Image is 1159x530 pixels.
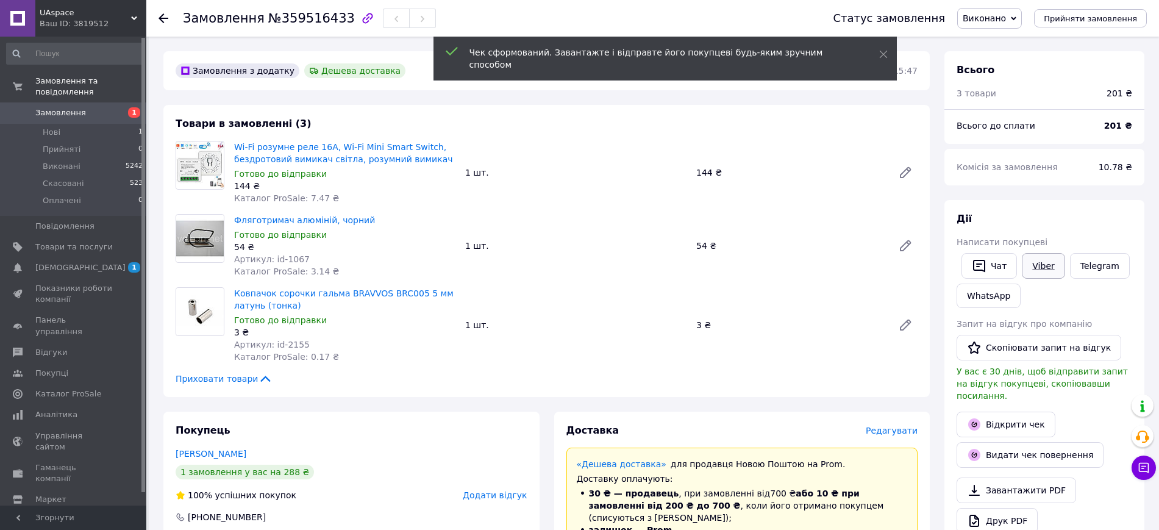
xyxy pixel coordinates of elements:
[176,215,224,262] img: Фляготримач алюміній, чорний
[234,254,310,264] span: Артикул: id-1067
[126,161,143,172] span: 5242
[1104,121,1132,131] b: 201 ₴
[893,234,918,258] a: Редагувати
[577,473,908,485] div: Доставку оплачують:
[234,315,327,325] span: Готово до відправки
[183,11,265,26] span: Замовлення
[234,241,455,253] div: 54 ₴
[1034,9,1147,27] button: Прийняти замовлення
[188,490,212,500] span: 100%
[40,18,146,29] div: Ваш ID: 3819512
[176,141,224,189] img: Wi-Fi розумне реле 16A, Wi-Fi Mini Smart Switch, бездротовий вимикач світла, розумний вимикач
[1132,456,1156,480] button: Чат з покупцем
[159,12,168,24] div: Повернутися назад
[234,267,339,276] span: Каталог ProSale: 3.14 ₴
[957,88,996,98] span: 3 товари
[234,326,455,338] div: 3 ₴
[268,11,355,26] span: №359516433
[304,63,405,78] div: Дешева доставка
[43,127,60,138] span: Нові
[957,213,972,224] span: Дії
[35,494,66,505] span: Маркет
[866,426,918,435] span: Редагувати
[43,178,84,189] span: Скасовані
[128,262,140,273] span: 1
[1107,87,1132,99] div: 201 ₴
[176,489,296,501] div: успішних покупок
[957,412,1055,437] a: Відкрити чек
[176,288,224,335] img: Ковпачок сорочки гальма BRAVVOS BRC005 5 мм латунь (тонка)
[176,373,273,385] span: Приховати товари
[130,178,143,189] span: 523
[234,288,454,310] a: Ковпачок сорочки гальма BRAVVOS BRC005 5 мм латунь (тонка)
[957,162,1058,172] span: Комісія за замовлення
[6,43,144,65] input: Пошук
[957,319,1092,329] span: Запит на відгук про компанію
[138,144,143,155] span: 0
[138,127,143,138] span: 1
[957,64,994,76] span: Всього
[138,195,143,206] span: 0
[957,442,1104,468] button: Видати чек повернення
[234,193,339,203] span: Каталог ProSale: 7.47 ₴
[40,7,131,18] span: UAspace
[35,347,67,358] span: Відгуки
[577,487,908,524] li: , при замовленні від 700 ₴ , коли його отримано покупцем (списуються з [PERSON_NAME]);
[176,465,314,479] div: 1 замовлення у вас на 288 ₴
[35,262,126,273] span: [DEMOGRAPHIC_DATA]
[577,458,908,470] div: для продавця Новою Поштою на Prom.
[35,462,113,484] span: Гаманець компанії
[35,431,113,453] span: Управління сайтом
[234,180,455,192] div: 144 ₴
[1022,253,1064,279] a: Viber
[187,511,267,523] div: [PHONE_NUMBER]
[460,164,691,181] div: 1 шт.
[589,489,679,498] span: 30 ₴ — продавець
[234,142,453,164] a: Wi-Fi розумне реле 16A, Wi-Fi Mini Smart Switch, бездротовий вимикач світла, розумний вимикач
[43,144,80,155] span: Прийняті
[589,489,860,510] span: або 10 ₴ при замовленні від 200 ₴ до 700 ₴
[566,424,619,436] span: Доставка
[35,409,77,420] span: Аналітика
[833,12,945,24] div: Статус замовлення
[1070,253,1130,279] a: Telegram
[176,424,230,436] span: Покупець
[176,63,299,78] div: Замовлення з додатку
[957,121,1035,131] span: Всього до сплати
[957,335,1121,360] button: Скопіювати запит на відгук
[893,160,918,185] a: Редагувати
[691,237,888,254] div: 54 ₴
[460,237,691,254] div: 1 шт.
[234,169,327,179] span: Готово до відправки
[35,368,68,379] span: Покупці
[957,284,1021,308] a: WhatsApp
[176,449,246,459] a: [PERSON_NAME]
[128,107,140,118] span: 1
[691,317,888,334] div: 3 ₴
[234,352,339,362] span: Каталог ProSale: 0.17 ₴
[35,315,113,337] span: Панель управління
[234,340,310,349] span: Артикул: id-2155
[963,13,1006,23] span: Виконано
[35,283,113,305] span: Показники роботи компанії
[577,459,666,469] a: «Дешева доставка»
[35,389,101,399] span: Каталог ProSale
[35,242,113,252] span: Товари та послуги
[957,237,1047,247] span: Написати покупцеві
[463,490,527,500] span: Додати відгук
[691,164,888,181] div: 144 ₴
[469,46,849,71] div: Чек сформований. Завантажте і відправте його покупцеві будь-яким зручним способом
[957,478,1076,503] a: Завантажити PDF
[35,107,86,118] span: Замовлення
[176,118,312,129] span: Товари в замовленні (3)
[35,221,95,232] span: Повідомлення
[43,195,81,206] span: Оплачені
[234,230,327,240] span: Готово до відправки
[43,161,80,172] span: Виконані
[1044,14,1137,23] span: Прийняти замовлення
[961,253,1017,279] button: Чат
[957,367,1128,401] span: У вас є 30 днів, щоб відправити запит на відгук покупцеві, скопіювавши посилання.
[35,76,146,98] span: Замовлення та повідомлення
[1099,162,1132,172] span: 10.78 ₴
[460,317,691,334] div: 1 шт.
